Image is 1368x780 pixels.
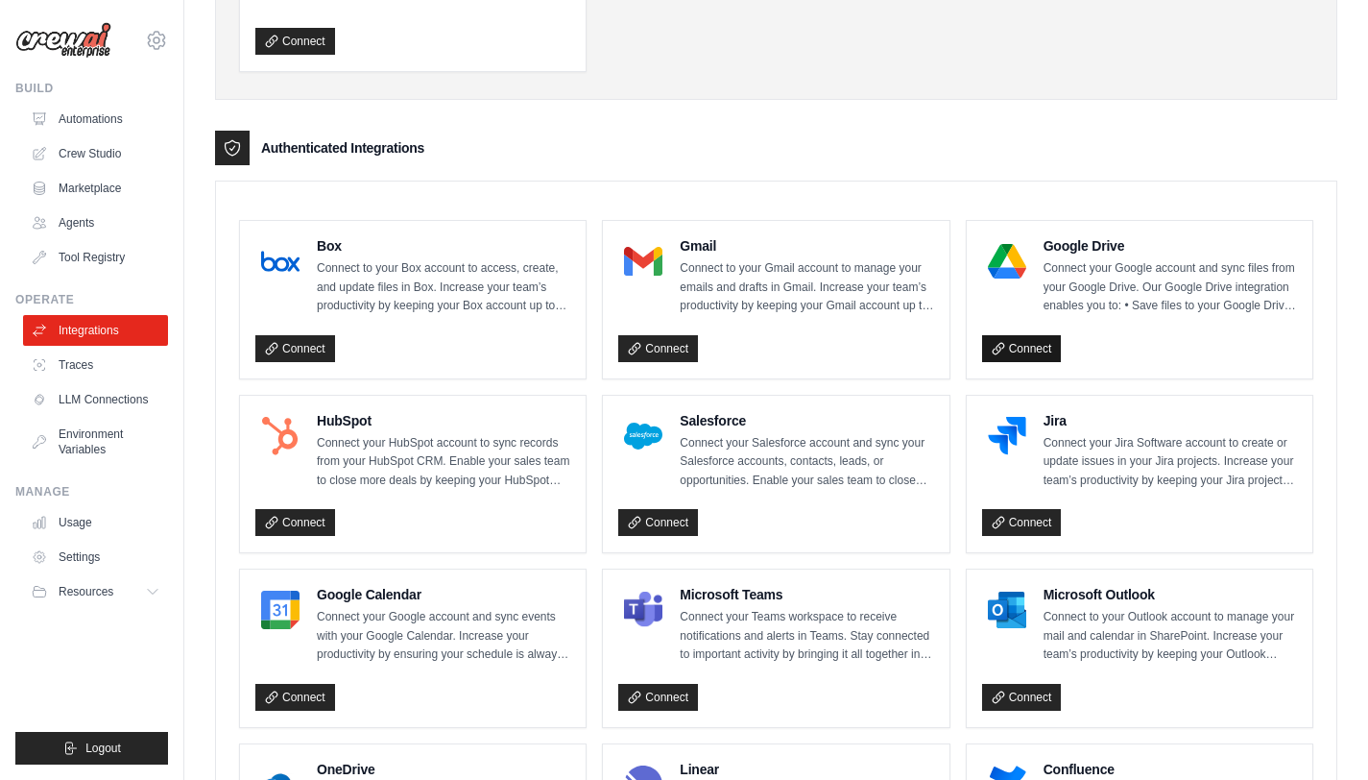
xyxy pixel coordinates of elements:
a: Connect [982,684,1062,711]
h4: HubSpot [317,411,570,430]
h4: OneDrive [317,760,570,779]
a: Settings [23,542,168,573]
div: Build [15,81,168,96]
a: Traces [23,350,168,380]
p: Connect to your Outlook account to manage your mail and calendar in SharePoint. Increase your tea... [1044,608,1297,665]
a: Connect [618,335,698,362]
h4: Google Drive [1044,236,1297,256]
img: Microsoft Outlook Logo [988,591,1026,629]
p: Connect your HubSpot account to sync records from your HubSpot CRM. Enable your sales team to clo... [317,434,570,491]
a: Crew Studio [23,138,168,169]
p: Connect your Jira Software account to create or update issues in your Jira projects. Increase you... [1044,434,1297,491]
a: Marketplace [23,173,168,204]
p: Connect your Google account and sync files from your Google Drive. Our Google Drive integration e... [1044,259,1297,316]
a: Connect [255,335,335,362]
a: Connect [618,684,698,711]
a: Connect [982,335,1062,362]
h4: Linear [680,760,933,779]
img: Microsoft Teams Logo [624,591,662,629]
h4: Gmail [680,236,933,256]
a: Environment Variables [23,419,168,465]
a: Connect [618,509,698,536]
a: Agents [23,207,168,238]
a: Integrations [23,315,168,346]
span: Logout [85,741,121,756]
h4: Salesforce [680,411,933,430]
h4: Microsoft Teams [680,585,933,604]
img: Box Logo [261,242,300,280]
img: Jira Logo [988,417,1026,455]
a: Connect [982,509,1062,536]
button: Logout [15,732,168,765]
img: Logo [15,22,111,59]
p: Connect to your Box account to access, create, and update files in Box. Increase your team’s prod... [317,259,570,316]
span: Resources [59,584,113,599]
h4: Microsoft Outlook [1044,585,1297,604]
p: Connect to your Gmail account to manage your emails and drafts in Gmail. Increase your team’s pro... [680,259,933,316]
a: Usage [23,507,168,538]
a: Automations [23,104,168,134]
img: Google Drive Logo [988,242,1026,280]
img: Salesforce Logo [624,417,662,455]
a: Connect [255,28,335,55]
a: Tool Registry [23,242,168,273]
h4: Confluence [1044,760,1297,779]
a: Connect [255,509,335,536]
h4: Box [317,236,570,256]
p: Connect your Teams workspace to receive notifications and alerts in Teams. Stay connected to impo... [680,608,933,665]
p: Connect your Google account and sync events with your Google Calendar. Increase your productivity... [317,608,570,665]
div: Manage [15,484,168,500]
h4: Jira [1044,411,1297,430]
img: Google Calendar Logo [261,591,300,629]
h4: Google Calendar [317,585,570,604]
a: Connect [255,684,335,711]
button: Resources [23,576,168,607]
h3: Authenticated Integrations [261,138,424,158]
div: Operate [15,292,168,307]
p: Connect your Salesforce account and sync your Salesforce accounts, contacts, leads, or opportunit... [680,434,933,491]
a: LLM Connections [23,384,168,415]
img: Gmail Logo [624,242,662,280]
img: HubSpot Logo [261,417,300,455]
